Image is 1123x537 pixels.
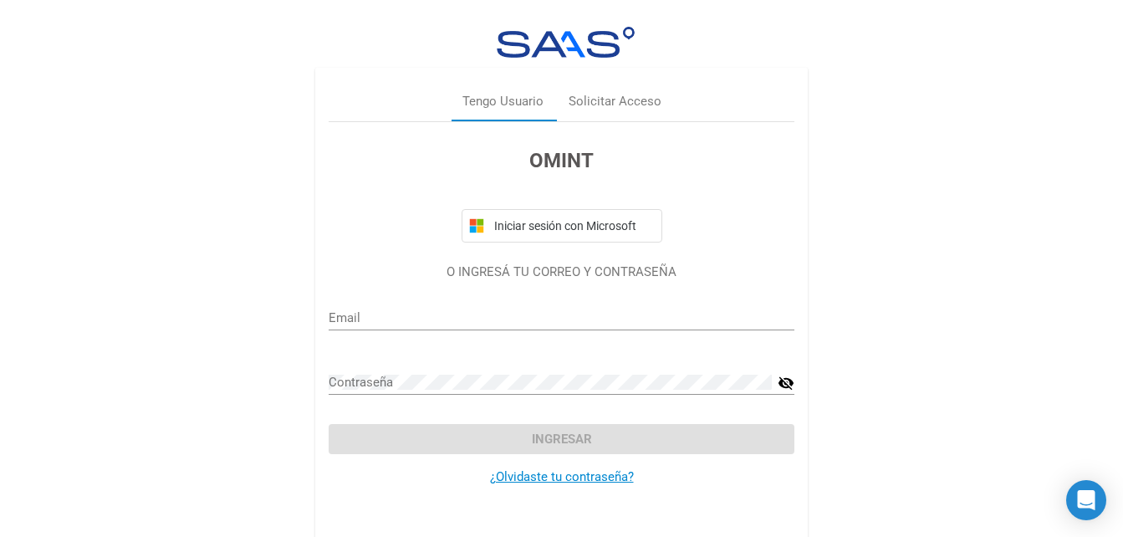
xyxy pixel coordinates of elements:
[1066,480,1106,520] div: Open Intercom Messenger
[490,469,634,484] a: ¿Olvidaste tu contraseña?
[462,92,544,111] div: Tengo Usuario
[532,432,592,447] span: Ingresar
[569,92,661,111] div: Solicitar Acceso
[778,373,794,393] mat-icon: visibility_off
[329,146,794,176] h3: OMINT
[462,209,662,243] button: Iniciar sesión con Microsoft
[491,219,655,233] span: Iniciar sesión con Microsoft
[329,424,794,454] button: Ingresar
[329,263,794,282] p: O INGRESÁ TU CORREO Y CONTRASEÑA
